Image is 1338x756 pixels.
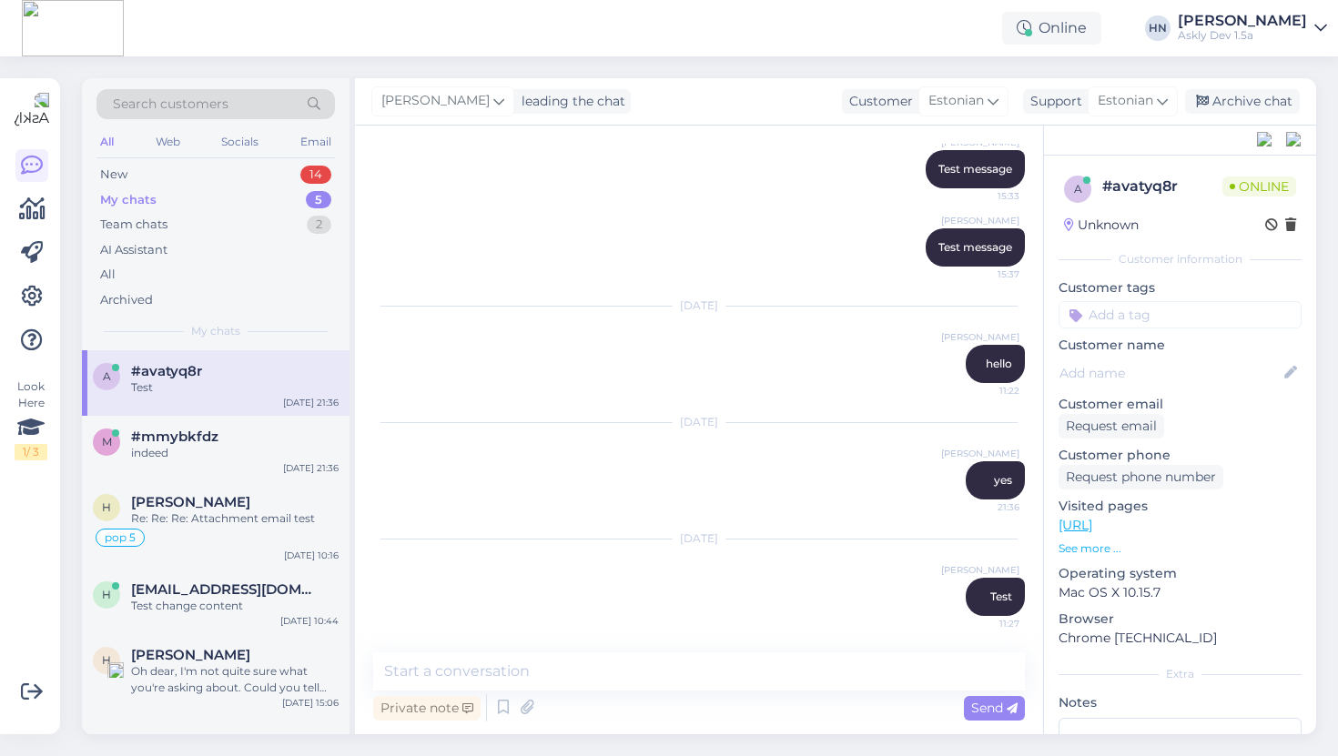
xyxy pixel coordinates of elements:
[938,240,1012,254] span: Test message
[1059,446,1302,465] p: Customer phone
[1145,15,1171,41] div: HN
[218,130,262,154] div: Socials
[1059,336,1302,355] p: Customer name
[283,461,339,475] div: [DATE] 21:36
[100,266,116,284] div: All
[100,191,157,209] div: My chats
[1178,28,1307,43] div: Askly Dev 1.5a
[307,216,331,234] div: 2
[131,663,339,696] div: Oh dear, I'm not quite sure what you're asking about. Could you tell me which product or service ...
[986,357,1012,370] span: hello
[928,91,984,111] span: Estonian
[842,92,913,111] div: Customer
[1059,629,1302,648] p: Chrome [TECHNICAL_ID]
[941,447,1019,460] span: [PERSON_NAME]
[1059,564,1302,583] p: Operating system
[990,590,1012,603] span: Test
[1059,465,1223,489] div: Request phone number
[15,444,47,460] div: 1 / 3
[1098,91,1153,111] span: Estonian
[1178,14,1307,28] div: [PERSON_NAME]
[381,91,490,111] span: [PERSON_NAME]
[15,378,47,460] div: Look Here
[131,598,339,614] div: Test change content
[941,330,1019,344] span: [PERSON_NAME]
[306,191,331,209] div: 5
[300,166,331,184] div: 14
[131,494,250,510] span: Hans Niinemäe
[131,428,218,445] span: #mmybkfdz
[951,617,1019,630] span: 11:27
[1059,540,1302,557] p: See more ...
[113,95,228,114] span: Search customers
[941,563,1019,577] span: [PERSON_NAME]
[971,700,1018,716] span: Send
[15,93,49,127] img: Askly Logo
[938,162,1012,176] span: Test message
[1059,610,1302,629] p: Browser
[1222,176,1296,197] span: Online
[1257,132,1273,148] img: pd
[1185,89,1300,114] div: Archive chat
[102,588,111,601] span: h
[1002,12,1101,45] div: Online
[951,267,1019,281] span: 15:37
[1102,176,1222,197] div: # avatyq8r
[100,166,127,184] div: New
[297,130,335,154] div: Email
[191,323,240,339] span: My chats
[1059,363,1281,383] input: Add name
[152,130,184,154] div: Web
[105,532,136,543] span: pop 5
[100,241,167,259] div: AI Assistant
[1059,497,1302,516] p: Visited pages
[284,549,339,562] div: [DATE] 10:16
[994,473,1012,487] span: yes
[280,614,339,628] div: [DATE] 10:44
[131,647,250,663] span: Hans Niinemäe
[131,510,339,527] div: Re: Re: Re: Attachment email test
[951,500,1019,514] span: 21:36
[131,581,320,598] span: hans@askly.ee
[373,414,1025,430] div: [DATE]
[282,696,339,710] div: [DATE] 15:06
[131,363,202,379] span: #avatyq8r
[1059,395,1302,414] p: Customer email
[102,653,111,667] span: H
[373,696,481,721] div: Private note
[1059,251,1302,267] div: Customer information
[100,216,167,234] div: Team chats
[131,379,339,396] div: Test
[283,396,339,409] div: [DATE] 21:36
[373,297,1025,314] div: [DATE]
[1059,693,1302,712] p: Notes
[951,189,1019,203] span: 15:33
[102,435,112,449] span: m
[1286,132,1303,148] img: zendesk
[1059,301,1302,328] input: Add a tag
[1064,216,1139,235] div: Unknown
[514,92,625,111] div: leading the chat
[941,214,1019,227] span: [PERSON_NAME]
[1059,278,1302,297] p: Customer tags
[100,291,153,309] div: Archived
[96,130,117,154] div: All
[1074,182,1082,196] span: a
[131,445,339,461] div: indeed
[373,530,1025,547] div: [DATE]
[1178,14,1327,43] a: [PERSON_NAME]Askly Dev 1.5a
[951,384,1019,398] span: 11:22
[103,369,111,383] span: a
[102,500,111,514] span: H
[1059,517,1092,533] a: [URL]
[1059,414,1164,438] div: Request email
[1059,583,1302,602] p: Mac OS X 10.15.7
[1059,666,1302,682] div: Extra
[1023,92,1082,111] div: Support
